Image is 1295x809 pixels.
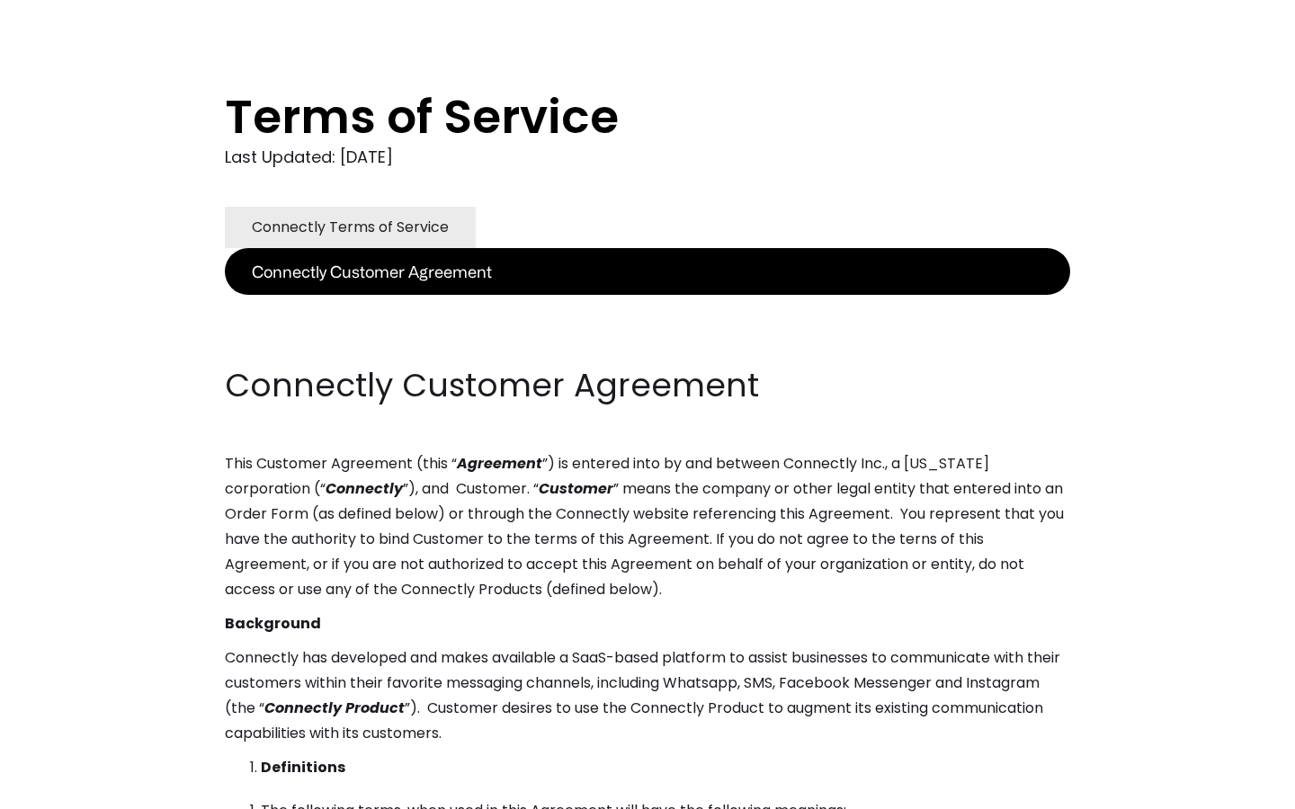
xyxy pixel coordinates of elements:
[36,778,108,803] ul: Language list
[225,144,1070,171] div: Last Updated: [DATE]
[225,329,1070,354] p: ‍
[225,363,1070,408] h2: Connectly Customer Agreement
[225,613,321,634] strong: Background
[539,478,613,499] em: Customer
[225,90,998,144] h1: Terms of Service
[261,757,345,778] strong: Definitions
[326,478,403,499] em: Connectly
[18,776,108,803] aside: Language selected: English
[457,453,542,474] em: Agreement
[252,215,449,240] div: Connectly Terms of Service
[225,645,1070,746] p: Connectly has developed and makes available a SaaS-based platform to assist businesses to communi...
[264,698,405,718] em: Connectly Product
[252,259,492,284] div: Connectly Customer Agreement
[225,451,1070,602] p: This Customer Agreement (this “ ”) is entered into by and between Connectly Inc., a [US_STATE] co...
[225,295,1070,320] p: ‍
